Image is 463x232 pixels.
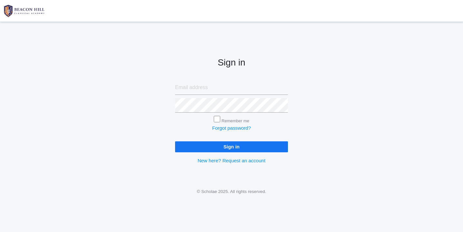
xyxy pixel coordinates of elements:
a: Forgot password? [212,125,251,131]
input: Sign in [175,141,288,152]
a: New here? Request an account [198,158,265,163]
label: Remember me [222,118,249,123]
input: Email address [175,80,288,95]
h2: Sign in [175,58,288,68]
